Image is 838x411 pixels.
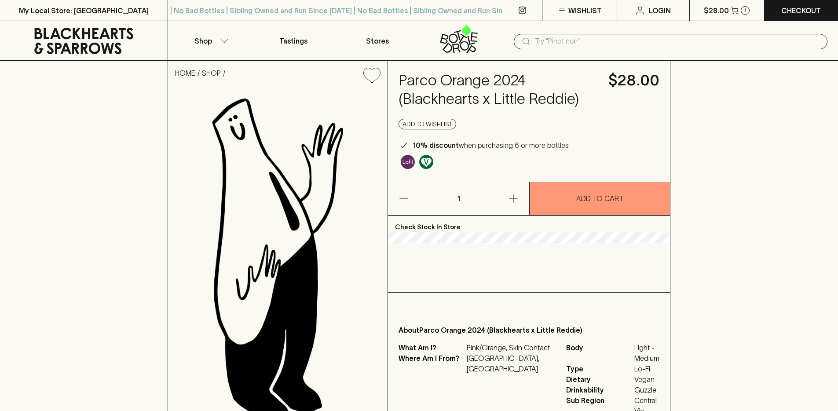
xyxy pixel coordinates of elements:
[744,8,747,13] p: 1
[175,69,195,77] a: HOME
[634,342,659,363] span: Light - Medium
[194,36,212,46] p: Shop
[360,64,384,87] button: Add to wishlist
[366,36,389,46] p: Stores
[535,34,820,48] input: Try "Pinot noir"
[566,374,632,385] span: Dietary
[279,36,307,46] p: Tastings
[168,21,252,60] button: Shop
[634,385,659,395] span: Guzzle
[419,155,433,169] img: Vegan
[781,5,821,16] p: Checkout
[399,71,598,108] h4: Parco Orange 2024 (Blackhearts x Little Reddie)
[336,21,419,60] a: Stores
[608,71,659,90] h4: $28.00
[19,5,149,16] p: My Local Store: [GEOGRAPHIC_DATA]
[413,141,459,149] b: 10% discount
[399,353,465,374] p: Where Am I From?
[566,363,632,374] span: Type
[530,182,670,215] button: ADD TO CART
[566,385,632,395] span: Drinkability
[634,363,659,374] span: Lo-Fi
[252,21,335,60] a: Tastings
[576,193,623,204] p: ADD TO CART
[704,5,729,16] p: $28.00
[388,216,670,232] p: Check Stock In Store
[399,119,456,129] button: Add to wishlist
[417,153,435,171] a: Made without the use of any animal products.
[399,325,659,335] p: About Parco Orange 2024 (Blackhearts x Little Reddie)
[413,140,569,150] p: when purchasing 6 or more bottles
[399,153,417,171] a: Some may call it natural, others minimum intervention, either way, it’s hands off & maybe even a ...
[399,342,465,353] p: What Am I?
[649,5,671,16] p: Login
[566,342,632,363] span: Body
[634,374,659,385] span: Vegan
[202,69,221,77] a: SHOP
[448,182,469,215] p: 1
[467,353,556,374] p: [GEOGRAPHIC_DATA], [GEOGRAPHIC_DATA]
[568,5,602,16] p: Wishlist
[401,155,415,169] img: Lo-Fi
[467,342,556,353] p: Pink/Orange, Skin Contact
